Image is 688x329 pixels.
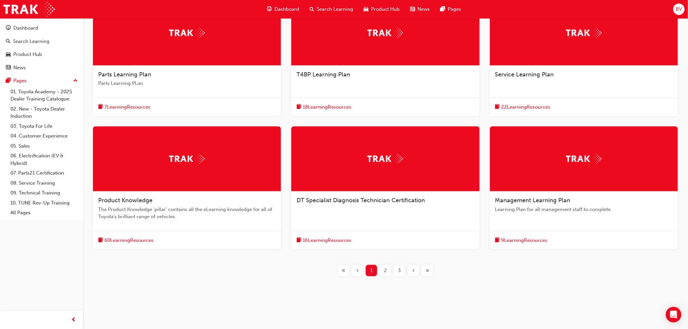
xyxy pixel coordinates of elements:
[418,6,430,13] span: News
[495,236,500,244] span: book-icon
[262,3,305,16] a: guage-iconDashboard
[410,5,415,13] span: news-icon
[495,103,550,111] button: book-icon22LearningResources
[420,265,434,276] button: Last page
[98,236,153,244] button: book-icon60LearningResources
[3,75,80,87] button: Pages
[392,265,406,276] button: Page 3
[412,267,415,274] span: ›
[13,64,26,72] div: News
[364,265,378,276] button: Page 1
[367,154,403,164] img: Trak
[378,265,392,276] button: Page 2
[98,206,276,220] span: The Product Knowledge 'pillar' contains all the eLearning knowledge for all of Toyota's brilliant...
[3,21,80,75] button: DashboardSearch LearningProduct HubNews
[297,103,351,111] button: book-icon18LearningResources
[13,38,49,45] div: Search Learning
[98,103,103,111] span: book-icon
[6,78,11,84] span: pages-icon
[98,71,151,78] span: Parts Learning Plan
[495,236,548,244] button: book-icon9LearningResources
[297,197,425,204] span: DT Specialist Diagnosis Technician Certification
[342,267,345,274] span: «
[275,6,299,13] span: Dashboard
[3,22,80,34] a: Dashboard
[13,24,38,32] div: Dashboard
[673,4,685,15] button: BV
[291,1,479,116] a: TrakT4BP Learning Planbook-icon18LearningResources
[370,267,373,274] span: 1
[303,237,351,244] span: 16 Learning Resources
[495,197,571,204] span: Management Learning Plan
[495,206,673,213] span: Learning Plan for all management staff to complete
[303,103,351,111] span: 18 Learning Resources
[566,28,602,38] img: Trak
[8,198,80,208] a: 10. TUNE Rev-Up Training
[6,39,10,45] span: search-icon
[169,154,205,164] img: Trak
[351,265,364,276] button: Previous page
[104,237,153,244] span: 60 Learning Resources
[297,103,301,111] span: book-icon
[73,77,78,85] span: up-icon
[310,5,314,13] span: search-icon
[72,316,76,324] span: prev-icon
[8,87,80,104] a: 01. Toyota Academy - 2025 Dealer Training Catalogue
[6,25,11,31] span: guage-icon
[169,28,205,38] img: Trak
[3,62,80,74] a: News
[448,6,461,13] span: Pages
[6,65,11,71] span: news-icon
[8,104,80,121] a: 02. New - Toyota Dealer Induction
[364,5,369,13] span: car-icon
[3,35,80,47] a: Search Learning
[8,188,80,198] a: 09. Technical Training
[384,267,387,274] span: 2
[426,267,429,274] span: »
[8,208,80,218] a: All Pages
[367,28,403,38] img: Trak
[317,6,353,13] span: Search Learning
[501,237,548,244] span: 9 Learning Resources
[93,1,281,116] a: TrakParts Learning PlanParts Learning PLanbook-icon7LearningResources
[337,265,351,276] button: First page
[8,168,80,178] a: 07. Parts21 Certification
[8,121,80,131] a: 03. Toyota For Life
[13,77,27,85] div: Pages
[405,3,435,16] a: news-iconNews
[371,6,400,13] span: Product Hub
[267,5,272,13] span: guage-icon
[398,267,401,274] span: 3
[676,6,682,13] span: BV
[8,141,80,151] a: 05. Sales
[3,48,80,60] a: Product Hub
[297,71,350,78] span: T4BP Learning Plan
[98,80,276,87] span: Parts Learning PLan
[297,236,351,244] button: book-icon16LearningResources
[435,3,467,16] a: pages-iconPages
[291,126,479,249] a: TrakDT Specialist Diagnosis Technician Certificationbook-icon16LearningResources
[490,1,678,116] a: TrakService Learning Planbook-icon22LearningResources
[98,103,150,111] button: book-icon7LearningResources
[98,197,152,204] span: Product Knowledge
[305,3,359,16] a: search-iconSearch Learning
[104,103,150,111] span: 7 Learning Resources
[441,5,445,13] span: pages-icon
[297,236,301,244] span: book-icon
[8,151,80,168] a: 06. Electrification (EV & Hybrid)
[666,307,681,322] div: Open Intercom Messenger
[13,51,42,58] div: Product Hub
[8,178,80,188] a: 08. Service Training
[3,2,55,17] img: Trak
[359,3,405,16] a: car-iconProduct Hub
[93,126,281,249] a: TrakProduct KnowledgeThe Product Knowledge 'pillar' contains all the eLearning knowledge for all ...
[495,71,554,78] span: Service Learning Plan
[356,267,359,274] span: ‹
[501,103,550,111] span: 22 Learning Resources
[6,52,11,58] span: car-icon
[406,265,420,276] button: Next page
[98,236,103,244] span: book-icon
[495,103,500,111] span: book-icon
